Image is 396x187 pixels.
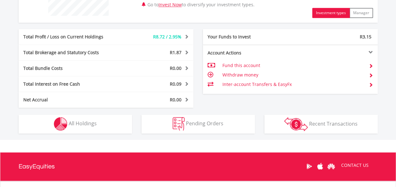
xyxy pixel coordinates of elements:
a: Invest Now [158,2,182,8]
span: Pending Orders [186,120,223,127]
div: Total Profit / Loss on Current Holdings [19,34,121,40]
div: Net Accrual [19,97,121,103]
a: Huawei [326,156,337,176]
a: Apple [315,156,326,176]
div: Your Funds to Invest [203,34,290,40]
img: transactions-zar-wht.png [284,117,308,131]
div: Account Actions [203,50,290,56]
td: Inter-account Transfers & EasyFx [222,80,364,89]
button: Investment types [312,8,350,18]
div: Total Brokerage and Statutory Costs [19,49,121,56]
span: All Holdings [69,120,97,127]
button: All Holdings [19,115,132,133]
td: Withdraw money [222,70,364,80]
a: Google Play [304,156,315,176]
div: Total Bundle Costs [19,65,121,71]
button: Pending Orders [141,115,255,133]
div: Total Interest on Free Cash [19,81,121,87]
span: R8.72 / 2.95% [153,34,181,40]
a: EasyEquities [19,152,55,181]
span: R0.00 [170,97,181,103]
button: Recent Transactions [264,115,378,133]
td: Fund this account [222,61,364,70]
span: R0.00 [170,65,181,71]
span: R0.09 [170,81,181,87]
button: Manager [349,8,373,18]
img: holdings-wht.png [54,117,67,131]
img: pending_instructions-wht.png [173,117,185,131]
a: CONTACT US [337,156,373,174]
span: R3.15 [360,34,371,40]
span: Recent Transactions [309,120,358,127]
span: R1.87 [170,49,181,55]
